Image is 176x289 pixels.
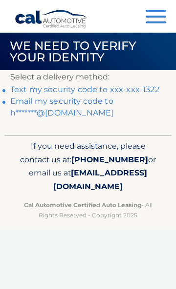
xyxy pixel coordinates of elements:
[24,201,141,209] strong: Cal Automotive Certified Auto Leasing
[19,200,157,220] p: - All Rights Reserved - Copyright 2025
[71,155,148,164] span: [PHONE_NUMBER]
[15,10,88,34] a: Cal Automotive
[146,10,166,26] button: Menu
[10,85,159,94] a: Text my security code to xxx-xxx-1322
[10,96,114,117] a: Email my security code to h*******@[DOMAIN_NAME]
[53,168,147,191] span: [EMAIL_ADDRESS][DOMAIN_NAME]
[10,39,136,64] span: We need to verify your identity
[10,70,166,84] p: Select a delivery method:
[19,139,157,194] p: If you need assistance, please contact us at: or email us at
